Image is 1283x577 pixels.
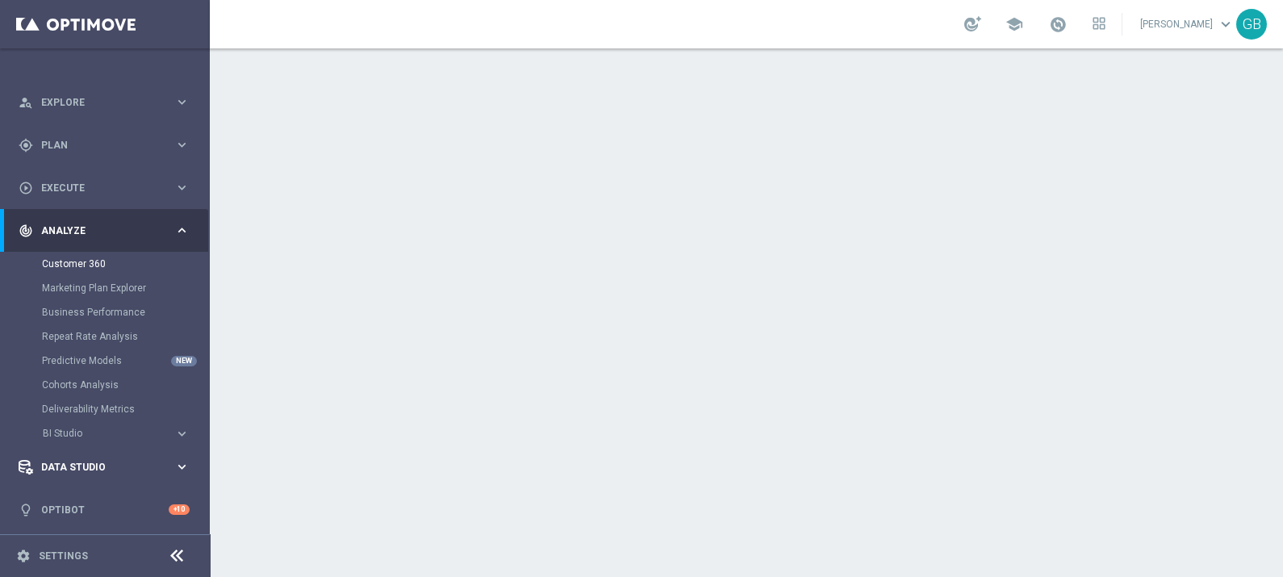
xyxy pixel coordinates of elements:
[42,324,208,349] div: Repeat Rate Analysis
[41,140,174,150] span: Plan
[42,349,208,373] div: Predictive Models
[174,137,190,153] i: keyboard_arrow_right
[1217,15,1235,33] span: keyboard_arrow_down
[19,138,33,153] i: gps_fixed
[19,95,33,110] i: person_search
[1005,15,1023,33] span: school
[174,94,190,110] i: keyboard_arrow_right
[41,98,174,107] span: Explore
[43,429,158,438] span: BI Studio
[18,182,190,194] button: play_circle_outline Execute keyboard_arrow_right
[18,224,190,237] button: track_changes Analyze keyboard_arrow_right
[16,549,31,563] i: settings
[19,503,33,517] i: lightbulb
[42,421,208,445] div: BI Studio
[19,224,33,238] i: track_changes
[42,300,208,324] div: Business Performance
[42,403,168,416] a: Deliverability Metrics
[171,356,197,366] div: NEW
[19,95,174,110] div: Explore
[42,354,168,367] a: Predictive Models
[19,460,174,475] div: Data Studio
[19,224,174,238] div: Analyze
[42,373,208,397] div: Cohorts Analysis
[41,488,169,531] a: Optibot
[174,180,190,195] i: keyboard_arrow_right
[42,252,208,276] div: Customer 360
[42,276,208,300] div: Marketing Plan Explorer
[19,181,33,195] i: play_circle_outline
[42,257,168,270] a: Customer 360
[39,551,88,561] a: Settings
[41,183,174,193] span: Execute
[19,488,190,531] div: Optibot
[42,330,168,343] a: Repeat Rate Analysis
[43,429,174,438] div: BI Studio
[19,181,174,195] div: Execute
[41,462,174,472] span: Data Studio
[174,223,190,238] i: keyboard_arrow_right
[42,306,168,319] a: Business Performance
[1139,12,1236,36] a: [PERSON_NAME]keyboard_arrow_down
[169,504,190,515] div: +10
[41,226,174,236] span: Analyze
[42,397,208,421] div: Deliverability Metrics
[174,459,190,475] i: keyboard_arrow_right
[19,138,174,153] div: Plan
[1236,9,1267,40] div: GB
[18,504,190,516] button: lightbulb Optibot +10
[18,96,190,109] button: person_search Explore keyboard_arrow_right
[174,426,190,441] i: keyboard_arrow_right
[42,378,168,391] a: Cohorts Analysis
[42,282,168,295] a: Marketing Plan Explorer
[42,427,190,440] button: BI Studio keyboard_arrow_right
[18,461,190,474] button: Data Studio keyboard_arrow_right
[18,139,190,152] button: gps_fixed Plan keyboard_arrow_right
